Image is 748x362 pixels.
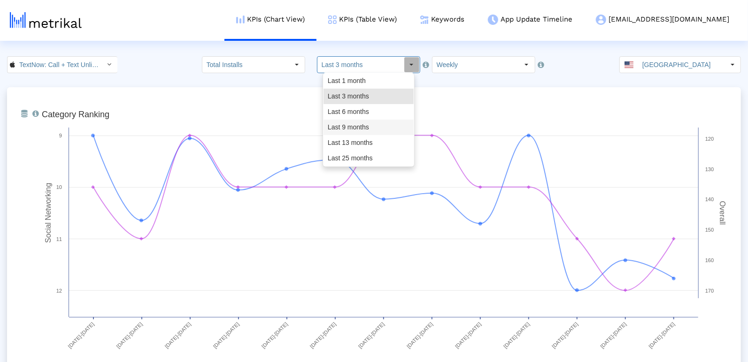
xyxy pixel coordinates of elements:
[324,73,414,89] div: Last 1 month
[406,321,434,349] text: [DATE]-[DATE]
[261,321,289,349] text: [DATE]-[DATE]
[519,57,535,73] div: Select
[289,57,305,73] div: Select
[551,321,579,349] text: [DATE]-[DATE]
[10,12,82,28] img: metrical-logo-light.png
[44,183,52,243] tspan: Social Networking
[236,15,245,23] img: kpi-chart-menu-icon.png
[56,236,62,242] text: 11
[725,57,740,73] div: Select
[488,15,498,25] img: app-update-menu-icon.png
[212,321,240,349] text: [DATE]-[DATE]
[705,257,714,263] text: 160
[599,321,627,349] text: [DATE]-[DATE]
[454,321,482,349] text: [DATE]-[DATE]
[324,104,414,120] div: Last 6 months
[328,15,337,24] img: kpi-table-menu-icon.png
[324,151,414,166] div: Last 25 months
[648,321,676,349] text: [DATE]-[DATE]
[59,133,62,138] text: 9
[42,110,109,119] tspan: Category Ranking
[164,321,192,349] text: [DATE]-[DATE]
[705,227,714,233] text: 150
[705,288,714,294] text: 170
[56,184,62,190] text: 10
[404,57,420,73] div: Select
[324,135,414,151] div: Last 13 months
[705,136,714,142] text: 120
[705,196,714,202] text: 140
[324,120,414,135] div: Last 9 months
[101,57,117,73] div: Select
[324,89,414,104] div: Last 3 months
[705,166,714,172] text: 130
[357,321,386,349] text: [DATE]-[DATE]
[309,321,337,349] text: [DATE]-[DATE]
[420,15,429,24] img: keywords.png
[502,321,531,349] text: [DATE]-[DATE]
[596,15,606,25] img: my-account-menu-icon.png
[56,288,62,294] text: 12
[67,321,95,349] text: [DATE]-[DATE]
[116,321,144,349] text: [DATE]-[DATE]
[718,201,726,225] tspan: Overall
